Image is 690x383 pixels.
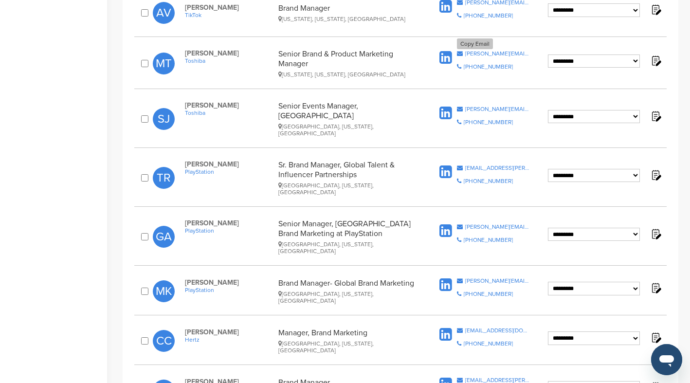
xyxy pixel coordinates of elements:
div: [PHONE_NUMBER] [464,291,513,297]
div: [GEOGRAPHIC_DATA], [US_STATE], [GEOGRAPHIC_DATA] [278,340,417,354]
div: Brand Manager- Global Brand Marketing [278,278,417,304]
span: [PERSON_NAME] [185,160,273,168]
img: Notes [650,110,662,122]
span: [PERSON_NAME] [185,328,273,336]
div: [EMAIL_ADDRESS][PERSON_NAME][DOMAIN_NAME] [465,165,530,171]
div: [PERSON_NAME][EMAIL_ADDRESS][PERSON_NAME][DOMAIN_NAME] [465,224,530,230]
span: [PERSON_NAME] [185,3,273,12]
span: [PERSON_NAME] [185,49,273,57]
div: [PHONE_NUMBER] [464,341,513,347]
img: Notes [650,228,662,240]
div: Brand Manager [278,3,417,22]
div: [PHONE_NUMBER] [464,64,513,70]
span: AV [153,2,175,24]
div: [PHONE_NUMBER] [464,13,513,18]
div: [US_STATE], [US_STATE], [GEOGRAPHIC_DATA] [278,16,417,22]
div: [PHONE_NUMBER] [464,237,513,243]
div: Sr. Brand Manager, Global Talent & Influencer Partnerships [278,160,417,196]
span: GA [153,226,175,248]
a: Toshiba [185,57,273,64]
a: TikTok [185,12,273,18]
div: Senior Brand & Product Marketing Manager [278,49,417,78]
img: Notes [650,169,662,181]
span: CC [153,330,175,352]
div: [EMAIL_ADDRESS][DOMAIN_NAME] [465,328,530,333]
div: [PERSON_NAME][EMAIL_ADDRESS][PERSON_NAME][DOMAIN_NAME] [465,278,530,284]
a: Toshiba [185,109,273,116]
div: Senior Events Manager, [GEOGRAPHIC_DATA] [278,101,417,137]
span: MK [153,280,175,302]
span: TR [153,167,175,189]
div: [GEOGRAPHIC_DATA], [US_STATE], [GEOGRAPHIC_DATA] [278,182,417,196]
div: [US_STATE], [US_STATE], [GEOGRAPHIC_DATA] [278,71,417,78]
span: MT [153,53,175,74]
div: [PHONE_NUMBER] [464,178,513,184]
div: Copy Email [457,38,493,49]
div: [GEOGRAPHIC_DATA], [US_STATE], [GEOGRAPHIC_DATA] [278,123,417,137]
div: Senior Manager, [GEOGRAPHIC_DATA] Brand Marketing at PlayStation [278,219,417,255]
div: [PHONE_NUMBER] [464,119,513,125]
img: Notes [650,282,662,294]
a: PlayStation [185,227,273,234]
img: Notes [650,331,662,344]
a: PlayStation [185,287,273,293]
img: Notes [650,3,662,16]
div: [EMAIL_ADDRESS][PERSON_NAME][PERSON_NAME][DOMAIN_NAME] [465,377,530,383]
div: [GEOGRAPHIC_DATA], [US_STATE], [GEOGRAPHIC_DATA] [278,291,417,304]
a: Hertz [185,336,273,343]
div: [GEOGRAPHIC_DATA], [US_STATE], [GEOGRAPHIC_DATA] [278,241,417,255]
a: PlayStation [185,168,273,175]
span: [PERSON_NAME] [185,278,273,287]
span: SJ [153,108,175,130]
span: [PERSON_NAME] [185,101,273,109]
div: [PERSON_NAME][EMAIL_ADDRESS][PERSON_NAME][DOMAIN_NAME] [465,51,530,56]
div: [PERSON_NAME][EMAIL_ADDRESS][PERSON_NAME][DOMAIN_NAME] [465,106,530,112]
img: Notes [650,55,662,67]
div: Manager, Brand Marketing [278,328,417,354]
iframe: Button to launch messaging window [651,344,682,375]
span: [PERSON_NAME] [185,219,273,227]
